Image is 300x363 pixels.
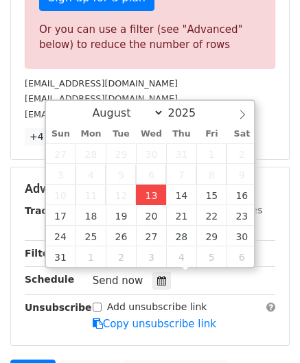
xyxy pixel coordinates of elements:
iframe: Chat Widget [231,297,300,363]
span: August 19, 2025 [106,205,136,226]
span: Sun [46,130,76,139]
span: September 5, 2025 [196,246,227,267]
span: August 29, 2025 [196,226,227,246]
span: August 6, 2025 [136,164,166,185]
strong: Filters [25,248,60,259]
span: August 27, 2025 [136,226,166,246]
a: +47 more [25,128,82,145]
span: August 9, 2025 [227,164,257,185]
span: August 11, 2025 [76,185,106,205]
span: August 4, 2025 [76,164,106,185]
span: August 21, 2025 [166,205,196,226]
span: August 12, 2025 [106,185,136,205]
span: August 18, 2025 [76,205,106,226]
strong: Tracking [25,205,71,216]
span: August 5, 2025 [106,164,136,185]
span: August 23, 2025 [227,205,257,226]
span: Send now [93,274,143,287]
span: Wed [136,130,166,139]
strong: Schedule [25,274,74,285]
h5: Advanced [25,181,275,196]
span: July 27, 2025 [46,143,76,164]
input: Year [164,106,214,119]
span: August 14, 2025 [166,185,196,205]
div: Or you can use a filter (see "Advanced" below) to reduce the number of rows [39,22,261,53]
span: August 24, 2025 [46,226,76,246]
span: July 29, 2025 [106,143,136,164]
span: August 31, 2025 [46,246,76,267]
span: Fri [196,130,227,139]
span: August 7, 2025 [166,164,196,185]
span: August 20, 2025 [136,205,166,226]
small: [EMAIL_ADDRESS][DOMAIN_NAME] [25,78,178,89]
span: July 28, 2025 [76,143,106,164]
span: August 25, 2025 [76,226,106,246]
span: Thu [166,130,196,139]
span: September 3, 2025 [136,246,166,267]
span: August 1, 2025 [196,143,227,164]
strong: Unsubscribe [25,302,92,313]
span: August 28, 2025 [166,226,196,246]
span: August 22, 2025 [196,205,227,226]
span: August 3, 2025 [46,164,76,185]
span: July 30, 2025 [136,143,166,164]
span: Mon [76,130,106,139]
span: September 4, 2025 [166,246,196,267]
span: August 16, 2025 [227,185,257,205]
small: [EMAIL_ADDRESS][DOMAIN_NAME] [25,93,178,104]
span: September 2, 2025 [106,246,136,267]
span: Tue [106,130,136,139]
span: August 8, 2025 [196,164,227,185]
span: August 13, 2025 [136,185,166,205]
small: [EMAIL_ADDRESS][DOMAIN_NAME] [25,109,178,119]
span: August 30, 2025 [227,226,257,246]
span: August 26, 2025 [106,226,136,246]
span: September 1, 2025 [76,246,106,267]
span: Sat [227,130,257,139]
label: Add unsubscribe link [107,300,207,314]
span: August 17, 2025 [46,205,76,226]
span: September 6, 2025 [227,246,257,267]
a: Copy unsubscribe link [93,318,216,330]
span: August 15, 2025 [196,185,227,205]
span: August 2, 2025 [227,143,257,164]
span: August 10, 2025 [46,185,76,205]
span: July 31, 2025 [166,143,196,164]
